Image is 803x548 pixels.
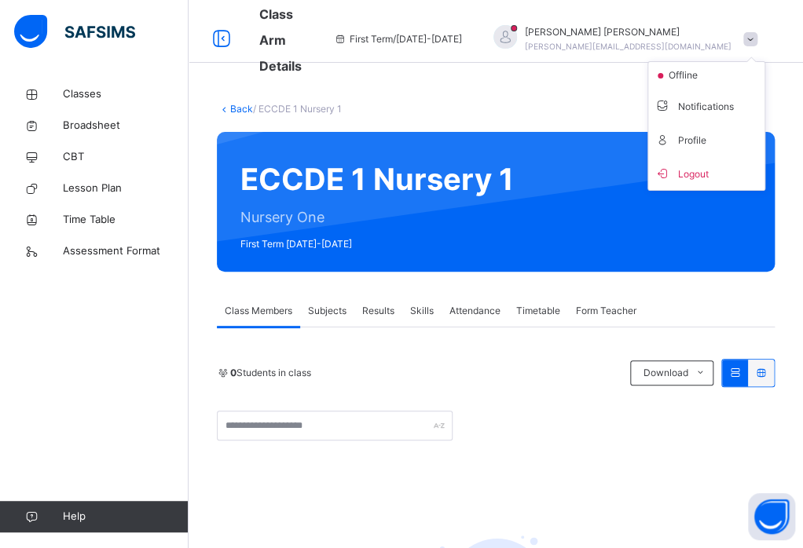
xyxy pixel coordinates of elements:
span: session/term information [334,32,462,46]
span: Form Teacher [576,304,636,318]
span: [PERSON_NAME][EMAIL_ADDRESS][DOMAIN_NAME] [525,42,731,51]
span: Logout [654,163,758,184]
span: Help [63,509,188,524]
img: safsims [14,15,135,48]
span: First Term [DATE]-[DATE] [240,237,514,251]
span: Class Members [225,304,292,318]
span: Download [643,366,687,380]
span: Students in class [230,366,311,380]
span: Assessment Format [63,243,189,259]
li: dropdown-list-item-null-2 [648,62,764,90]
span: / ECCDE 1 Nursery 1 [253,103,342,115]
b: 0 [230,367,236,378]
span: Profile [654,129,758,150]
span: Time Table [63,212,189,228]
span: Classes [63,86,189,102]
span: Results [362,304,394,318]
li: dropdown-list-item-buttom-7 [648,156,764,190]
a: Back [230,103,253,115]
span: Class Arm Details [259,6,302,74]
span: Subjects [308,304,346,318]
span: Lesson Plan [63,181,189,196]
span: Skills [410,304,434,318]
span: offline [667,68,707,82]
span: Broadsheet [63,118,189,133]
span: Notifications [654,95,758,116]
button: Open asap [748,493,795,540]
li: dropdown-list-item-text-4 [648,122,764,156]
li: dropdown-list-item-text-3 [648,89,764,122]
span: CBT [63,149,189,165]
div: DEBORAHADENIJI [478,25,765,53]
span: Attendance [449,304,500,318]
span: [PERSON_NAME] [PERSON_NAME] [525,25,731,39]
span: Timetable [516,304,560,318]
